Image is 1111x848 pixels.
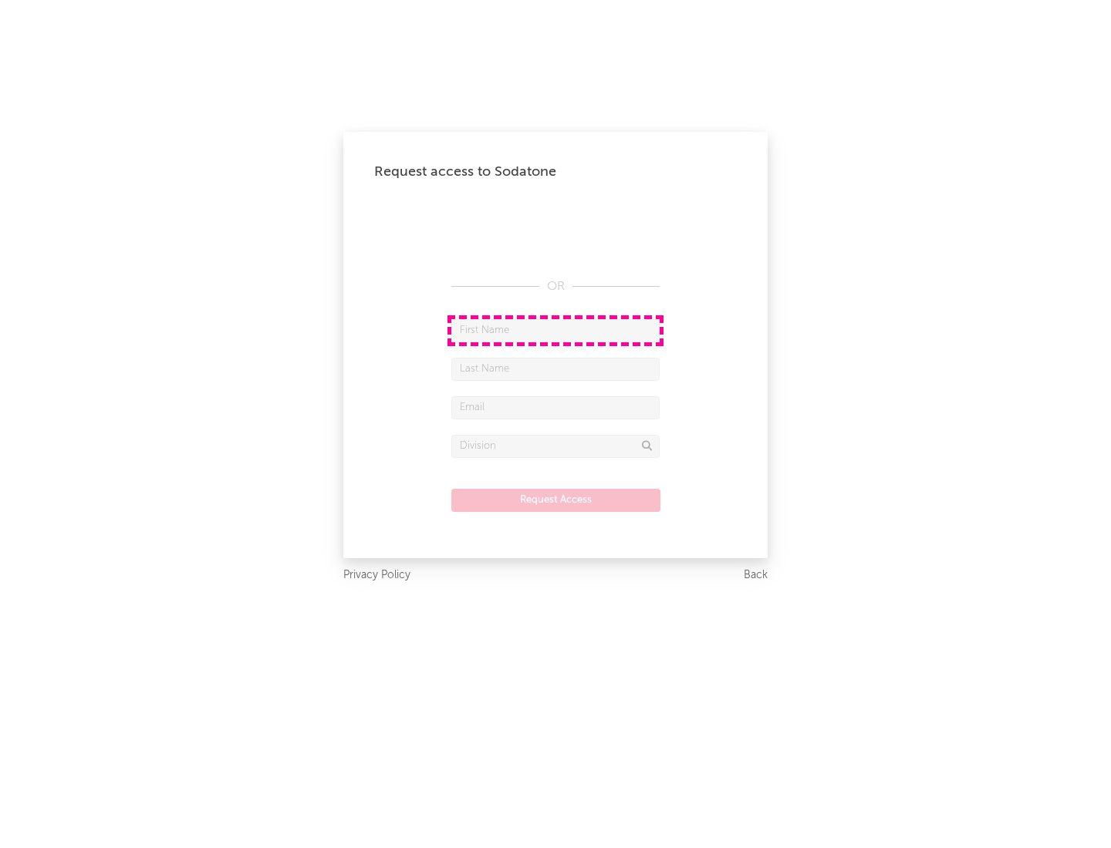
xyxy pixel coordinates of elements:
[451,319,660,342] input: First Name
[451,358,660,381] input: Last Name
[451,278,660,296] div: OR
[343,566,410,585] a: Privacy Policy
[744,566,768,585] a: Back
[451,396,660,419] input: Email
[374,163,737,181] div: Request access to Sodatone
[451,489,660,512] button: Request Access
[451,435,660,458] input: Division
